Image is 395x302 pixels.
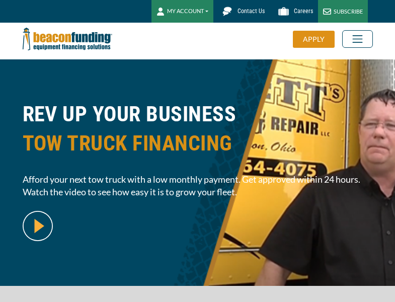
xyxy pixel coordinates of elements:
a: APPLY [293,31,342,48]
a: Contact Us [213,3,270,20]
span: Careers [294,8,313,15]
img: Beacon Funding Careers [275,3,292,20]
span: Contact Us [238,8,265,15]
img: Beacon Funding chat [218,3,236,20]
img: Beacon Funding Corporation logo [23,23,112,55]
button: Toggle navigation [342,30,373,48]
h1: REV UP YOUR BUSINESS [23,100,373,166]
a: Careers [270,3,318,20]
div: APPLY [293,31,335,48]
span: Afford your next tow truck with a low monthly payment. Get approved within 24 hours. Watch the vi... [23,173,373,198]
span: TOW TRUCK FINANCING [23,129,373,158]
img: video modal pop-up play button [23,211,53,241]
